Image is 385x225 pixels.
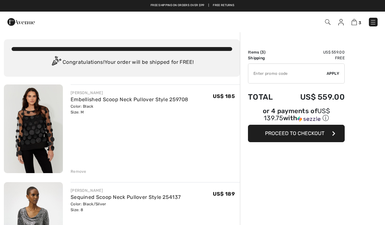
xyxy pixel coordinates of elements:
img: Congratulation2.svg [50,56,63,69]
button: Proceed to Checkout [248,125,345,142]
div: Remove [71,169,86,174]
span: Apply [327,71,340,76]
span: US$ 139.75 [264,107,330,122]
span: 3 [359,20,361,25]
img: Search [325,19,331,25]
a: 1ère Avenue [7,18,35,24]
span: 3 [262,50,264,54]
div: [PERSON_NAME] [71,188,181,193]
div: Congratulations! Your order will be shipped for FREE! [12,56,232,69]
div: or 4 payments of with [248,108,345,122]
td: Total [248,86,283,108]
a: Free shipping on orders over $99 [151,3,204,8]
a: Free Returns [213,3,234,8]
input: Promo code [248,64,327,83]
a: Embellished Scoop Neck Pullover Style 259708 [71,96,188,103]
div: Color: Black Size: M [71,103,188,115]
td: Items ( ) [248,49,283,55]
a: Sequined Scoop Neck Pullover Style 254137 [71,194,181,200]
div: Color: Black/Silver Size: 8 [71,201,181,213]
span: Proceed to Checkout [265,130,324,136]
span: | [208,3,209,8]
img: Menu [370,19,376,25]
div: [PERSON_NAME] [71,90,188,96]
img: My Info [338,19,344,25]
img: 1ère Avenue [7,15,35,28]
img: Shopping Bag [351,19,357,25]
span: US$ 189 [213,191,235,197]
td: Free [283,55,345,61]
td: Shipping [248,55,283,61]
img: Sezzle [297,116,321,122]
span: US$ 185 [213,93,235,99]
div: or 4 payments ofUS$ 139.75withSezzle Click to learn more about Sezzle [248,108,345,125]
td: US$ 559.00 [283,49,345,55]
td: US$ 559.00 [283,86,345,108]
img: Embellished Scoop Neck Pullover Style 259708 [4,84,63,173]
a: 3 [351,18,361,26]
